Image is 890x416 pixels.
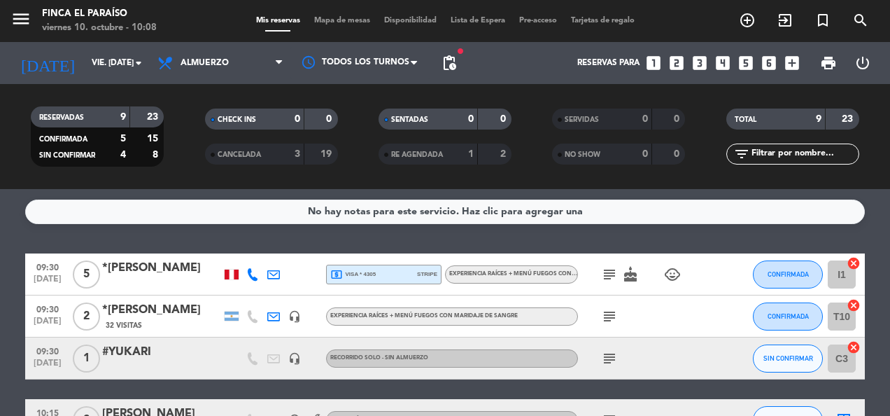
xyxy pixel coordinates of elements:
strong: 0 [674,149,682,159]
strong: 0 [468,114,474,124]
strong: 0 [642,149,648,159]
span: NO SHOW [565,151,600,158]
div: *[PERSON_NAME] [102,301,221,319]
span: EXPERIENCIA RAÍCES + MENÚ FUEGOS con Maridaje de Sangre | 11hs [449,271,656,277]
button: CONFIRMADA [753,261,823,289]
span: SERVIDAS [565,116,599,123]
span: 32 Visitas [106,320,142,331]
span: Mapa de mesas [307,17,377,25]
strong: 8 [153,150,161,160]
span: [DATE] [30,275,65,291]
button: SIN CONFIRMAR [753,345,823,373]
span: 09:30 [30,300,65,317]
span: EXPERIENCIA RAÍCES + MENÚ FUEGOS con maridaje de sangre [330,313,518,319]
i: subject [601,266,618,283]
i: child_care [664,266,681,283]
span: Disponibilidad [377,17,444,25]
i: exit_to_app [777,12,793,29]
i: power_settings_new [854,55,871,71]
strong: 5 [120,134,126,144]
span: SENTADAS [391,116,428,123]
i: looks_two [667,54,686,72]
i: [DATE] [10,48,85,78]
i: subject [601,350,618,367]
span: CHECK INS [218,116,256,123]
span: pending_actions [441,55,458,71]
input: Filtrar por nombre... [750,146,859,162]
div: No hay notas para este servicio. Haz clic para agregar una [308,204,583,220]
span: Lista de Espera [444,17,512,25]
i: filter_list [733,146,750,162]
i: subject [601,308,618,325]
i: looks_6 [760,54,778,72]
i: headset_mic [288,310,301,323]
strong: 4 [120,150,126,160]
span: Recorrido solo - sin almuerzo [330,355,428,361]
span: 09:30 [30,342,65,359]
strong: 15 [147,134,161,144]
div: Finca El Paraíso [42,7,157,21]
span: [DATE] [30,317,65,333]
div: viernes 10. octubre - 10:08 [42,21,157,35]
span: TOTAL [735,116,756,123]
span: CONFIRMADA [39,136,87,143]
strong: 0 [674,114,682,124]
span: Reservas para [577,58,640,68]
span: stripe [417,270,437,279]
span: 2 [73,303,100,331]
strong: 3 [295,149,300,159]
span: RESERVADAS [39,114,84,121]
i: looks_one [644,54,663,72]
strong: 23 [842,114,856,124]
span: SIN CONFIRMAR [39,152,95,159]
span: visa * 4305 [330,268,376,281]
span: 09:30 [30,258,65,275]
i: looks_3 [691,54,709,72]
div: #YUKARI [102,343,221,361]
span: RE AGENDADA [391,151,443,158]
strong: 0 [642,114,648,124]
strong: 2 [500,149,509,159]
i: cake [622,266,639,283]
div: LOG OUT [845,42,880,84]
span: [DATE] [30,359,65,375]
i: headset_mic [288,352,301,365]
span: CONFIRMADA [768,270,809,278]
i: cancel [847,256,861,270]
button: menu [10,8,31,34]
i: local_atm [330,268,343,281]
strong: 1 [468,149,474,159]
i: arrow_drop_down [130,55,147,71]
span: CANCELADA [218,151,261,158]
strong: 23 [147,112,161,122]
span: Almuerzo [181,58,229,68]
div: *[PERSON_NAME] [102,259,221,277]
span: print [820,55,837,71]
strong: 0 [295,114,300,124]
i: cancel [847,298,861,312]
i: looks_5 [737,54,755,72]
span: Tarjetas de regalo [564,17,642,25]
strong: 0 [326,114,334,124]
strong: 0 [500,114,509,124]
span: CONFIRMADA [768,312,809,320]
strong: 9 [120,112,126,122]
i: looks_4 [714,54,732,72]
button: CONFIRMADA [753,303,823,331]
i: search [852,12,869,29]
i: cancel [847,340,861,354]
span: SIN CONFIRMAR [763,354,813,362]
i: add_box [783,54,801,72]
span: Pre-acceso [512,17,564,25]
span: 1 [73,345,100,373]
strong: 19 [320,149,334,159]
span: fiber_manual_record [456,47,465,55]
span: 5 [73,261,100,289]
i: menu [10,8,31,29]
strong: 9 [816,114,821,124]
i: add_circle_outline [739,12,756,29]
span: Mis reservas [249,17,307,25]
i: turned_in_not [814,12,831,29]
